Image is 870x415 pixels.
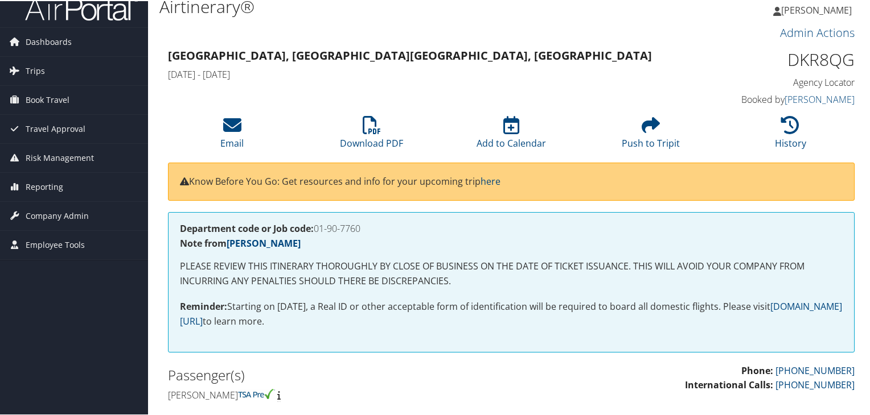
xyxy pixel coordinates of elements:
[26,143,94,171] span: Risk Management
[622,121,680,148] a: Push to Tripit
[180,236,301,248] strong: Note from
[775,121,806,148] a: History
[696,47,855,70] h1: DKR8QG
[781,3,852,15] span: [PERSON_NAME]
[741,363,773,376] strong: Phone:
[785,92,855,105] a: [PERSON_NAME]
[227,236,301,248] a: [PERSON_NAME]
[775,377,855,390] a: [PHONE_NUMBER]
[180,299,227,312] strong: Reminder:
[168,47,652,62] strong: [GEOGRAPHIC_DATA], [GEOGRAPHIC_DATA] [GEOGRAPHIC_DATA], [GEOGRAPHIC_DATA]
[696,92,855,105] h4: Booked by
[26,27,72,55] span: Dashboards
[180,258,843,287] p: PLEASE REVIEW THIS ITINERARY THOROUGHLY BY CLOSE OF BUSINESS ON THE DATE OF TICKET ISSUANCE. THIS...
[26,230,85,258] span: Employee Tools
[238,388,275,398] img: tsa-precheck.png
[168,67,679,80] h4: [DATE] - [DATE]
[26,56,45,84] span: Trips
[696,75,855,88] h4: Agency Locator
[26,172,63,200] span: Reporting
[180,299,842,326] a: [DOMAIN_NAME][URL]
[775,363,855,376] a: [PHONE_NUMBER]
[168,364,503,384] h2: Passenger(s)
[340,121,403,148] a: Download PDF
[26,85,69,113] span: Book Travel
[26,201,89,229] span: Company Admin
[168,388,503,400] h4: [PERSON_NAME]
[477,121,546,148] a: Add to Calendar
[780,24,855,39] a: Admin Actions
[180,221,314,234] strong: Department code or Job code:
[180,298,843,327] p: Starting on [DATE], a Real ID or other acceptable form of identification will be required to boar...
[481,174,500,186] a: here
[220,121,244,148] a: Email
[180,223,843,232] h4: 01-90-7760
[26,114,85,142] span: Travel Approval
[180,173,843,188] p: Know Before You Go: Get resources and info for your upcoming trip
[685,377,773,390] strong: International Calls:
